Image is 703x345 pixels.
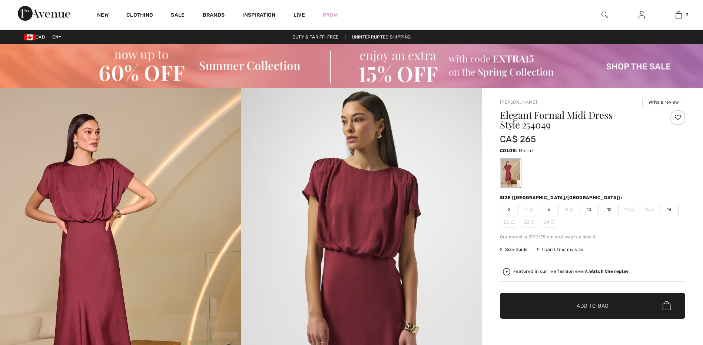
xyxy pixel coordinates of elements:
img: ring-m.svg [630,208,634,211]
span: 10 [580,204,598,215]
div: Featured in our live fashion event. [513,269,629,274]
img: ring-m.svg [570,208,573,211]
div: Our model is 5'9"/175 cm and wears a size 6. [500,234,685,240]
img: My Bag [676,10,682,19]
img: ring-m.svg [650,208,654,211]
button: Add to Bag [500,293,685,319]
span: Color: [500,148,517,153]
a: New [97,12,109,20]
span: 2 [500,204,518,215]
span: 3 [686,11,688,18]
span: Merlot [519,148,533,153]
span: Size Guide [500,246,528,253]
strong: Watch the replay [589,269,629,274]
h1: Elegant Formal Midi Dress Style 254049 [500,110,654,130]
span: 18 [660,204,679,215]
span: 12 [600,204,619,215]
img: ring-m.svg [511,220,515,224]
span: 16 [640,204,659,215]
div: Size ([GEOGRAPHIC_DATA]/[GEOGRAPHIC_DATA]): [500,194,624,201]
div: I can't find my size [537,246,583,253]
a: Live [294,11,305,19]
span: 14 [620,204,639,215]
span: 8 [560,204,578,215]
img: Watch the replay [503,268,510,275]
span: Inspiration [242,12,275,20]
a: 3 [660,10,697,19]
img: My Info [639,10,645,19]
span: Add to Bag [577,302,609,309]
span: 4 [520,204,538,215]
span: CAD [24,34,48,40]
span: CA$ 265 [500,134,536,144]
img: search the website [601,10,608,19]
a: [PERSON_NAME] [500,100,537,105]
span: EN [52,34,62,40]
img: Canadian Dollar [24,34,36,40]
img: 1ère Avenue [18,6,70,21]
span: 6 [540,204,558,215]
a: Brands [203,12,225,20]
img: ring-m.svg [551,220,554,224]
a: Clothing [126,12,153,20]
img: ring-m.svg [530,208,533,211]
a: Sale [171,12,185,20]
a: Sign In [633,10,651,20]
div: Merlot [501,159,520,187]
span: 20 [500,217,518,228]
a: Prom [323,11,338,19]
span: 24 [540,217,558,228]
span: 22 [520,217,538,228]
img: ring-m.svg [531,220,534,224]
button: Write a review [642,97,685,107]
